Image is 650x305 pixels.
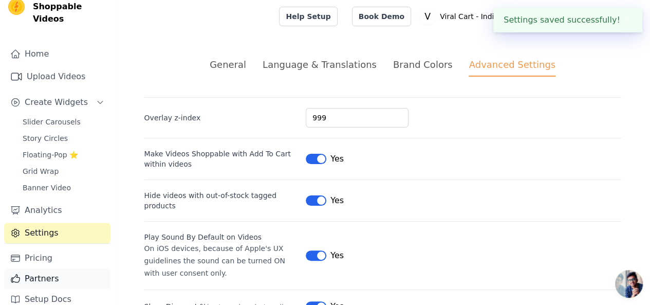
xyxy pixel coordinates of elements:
a: Open chat [615,270,643,298]
label: Hide videos with out-of-stock tagged products [144,190,298,211]
a: Analytics [4,200,110,221]
a: Slider Carousels [16,115,110,129]
a: Pricing [4,248,110,268]
label: Make Videos Shoppable with Add To Cart within videos [144,149,298,169]
button: Close [620,14,632,26]
button: Yes [306,153,344,165]
span: Grid Wrap [23,166,59,176]
label: Overlay z-index [144,113,298,123]
span: On iOS devices, because of Apple's UX guidelines the sound can be turned ON with user consent only. [144,244,285,277]
span: Yes [330,194,344,207]
span: Yes [330,249,344,262]
a: Upload Videos [4,66,110,87]
a: Book Demo [352,7,411,26]
div: Language & Translations [263,58,377,71]
div: Advanced Settings [469,58,555,77]
a: Settings [4,223,110,243]
span: Story Circles [23,133,68,143]
a: Partners [4,268,110,289]
span: Banner Video [23,183,71,193]
a: Grid Wrap [16,164,110,178]
button: Create Widgets [4,92,110,113]
div: Play Sound By Default on Videos [144,232,298,242]
button: V Viral Cart - India's 1st Online Portal for Trendy Products [419,7,642,26]
button: Yes [306,194,344,207]
span: Yes [330,153,344,165]
p: Viral Cart - India's 1st Online Portal for Trendy Products [436,7,642,26]
span: Slider Carousels [23,117,81,127]
a: Floating-Pop ⭐ [16,148,110,162]
span: Floating-Pop ⭐ [23,150,78,160]
span: Create Widgets [25,96,88,109]
button: Yes [306,249,344,262]
div: General [210,58,246,71]
a: Help Setup [279,7,337,26]
a: Home [4,44,110,64]
text: V [424,11,431,22]
div: Settings saved successfully! [493,8,642,32]
a: Banner Video [16,181,110,195]
div: Brand Colors [393,58,453,71]
a: Story Circles [16,131,110,146]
